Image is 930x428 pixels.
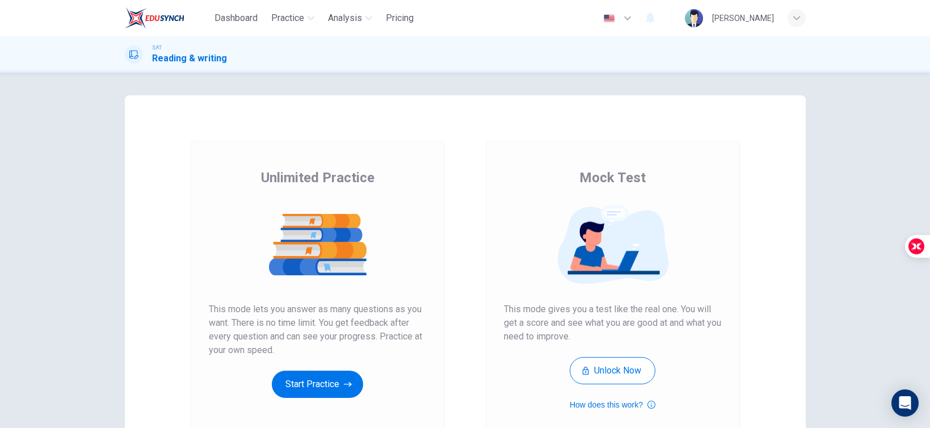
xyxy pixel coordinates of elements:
button: Practice [267,8,319,28]
span: This mode gives you a test like the real one. You will get a score and see what you are good at a... [504,303,722,343]
button: Unlock Now [570,357,655,384]
span: This mode lets you answer as many questions as you want. There is no time limit. You get feedback... [209,303,427,357]
a: EduSynch logo [125,7,211,30]
span: SAT [152,44,162,52]
button: How does this work? [570,398,655,412]
span: Dashboard [214,11,258,25]
h1: Reading & writing [152,52,227,65]
span: Practice [271,11,304,25]
button: Dashboard [210,8,262,28]
span: Mock Test [579,169,646,187]
img: Profile picture [685,9,703,27]
span: Unlimited Practice [261,169,374,187]
button: Pricing [381,8,418,28]
div: [PERSON_NAME] [712,11,774,25]
img: en [602,14,616,23]
button: Start Practice [272,371,363,398]
span: Analysis [328,11,362,25]
div: Open Intercom Messenger [891,389,919,417]
button: Analysis [323,8,377,28]
span: Pricing [386,11,414,25]
img: EduSynch logo [125,7,184,30]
